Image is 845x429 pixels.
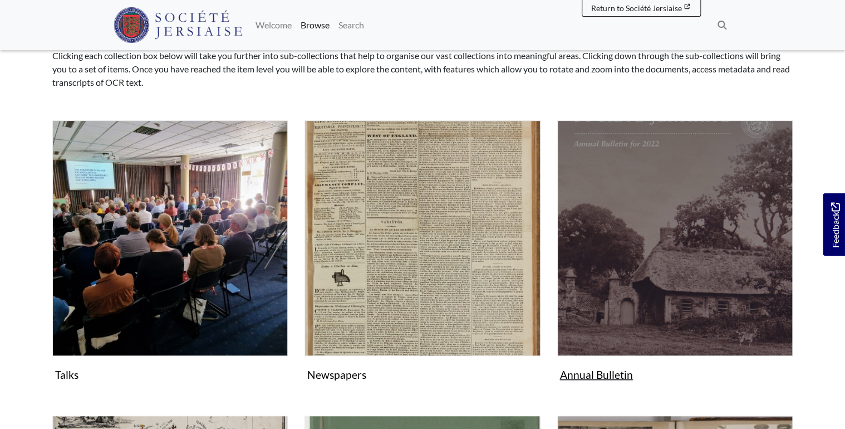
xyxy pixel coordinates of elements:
a: Newspapers Newspapers [304,120,540,386]
p: Clicking each collection box below will take you further into sub-collections that help to organi... [52,49,793,89]
a: Welcome [251,14,296,36]
a: Société Jersiaise logo [114,4,242,46]
a: Would you like to provide feedback? [823,193,845,256]
span: Return to Société Jersiaise [591,3,682,13]
img: Annual Bulletin [557,120,793,356]
div: Subcollection [296,120,548,402]
img: Société Jersiaise [114,7,242,43]
span: Feedback [828,202,842,247]
a: Browse [296,14,334,36]
div: Subcollection [44,120,296,402]
a: Search [334,14,369,36]
a: Talks Talks [52,120,288,386]
img: Talks [52,120,288,356]
div: Subcollection [549,120,801,402]
a: Annual Bulletin Annual Bulletin [557,120,793,386]
img: Newspapers [304,120,540,356]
